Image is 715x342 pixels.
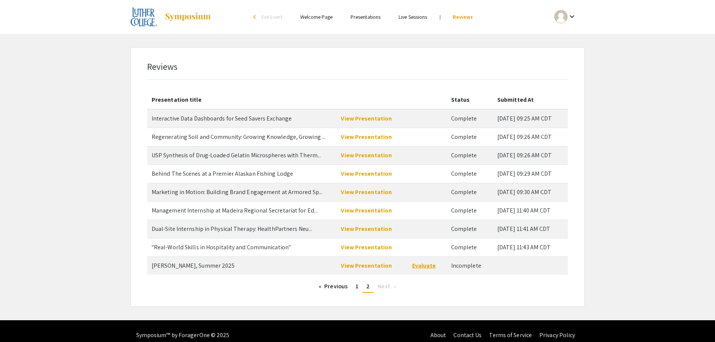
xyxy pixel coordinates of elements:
[447,109,493,128] td: Complete
[152,206,318,214] span: Management Internship at Madeira Regional Secretariat for Education School Budgeting Division&nbsp;
[493,220,568,238] td: [DATE] 11:41 AM CDT
[493,201,568,220] td: [DATE] 11:40 AM CDT
[447,146,493,164] td: Complete
[253,15,258,19] div: arrow_back_ios
[152,133,325,141] span: Regenerating Soil and Community: Growing Knowledge, Growing Networks, Growing Roots
[447,256,493,275] td: Incomplete
[351,14,381,20] a: Presentations
[447,201,493,220] td: Complete
[447,238,493,256] td: Complete
[412,262,436,270] a: Evaluate
[539,331,575,339] a: Privacy Policy
[152,225,312,233] span: Dual-Site Internship in Physical Therapy: HealthPartners Neuroscience Outpatient Rehab &amp; Regi...
[453,14,473,20] a: Reviews
[493,109,568,128] td: [DATE] 09:25 AM CDT
[147,91,337,109] th: Presentation title
[493,91,568,109] th: Submitted At
[315,281,351,292] a: Previous page
[567,12,577,21] mat-icon: Expand account dropdown
[341,206,392,214] a: View Presentation
[164,12,211,21] img: Symposium by ForagerOne
[493,238,568,256] td: [DATE] 11:43 AM CDT
[366,282,370,290] span: 2
[437,14,444,20] li: |
[341,133,392,141] a: View Presentation
[153,281,562,293] ul: Pagination
[447,128,493,146] td: Complete
[447,91,493,109] th: Status
[453,331,482,339] a: Contact Us
[152,170,293,178] span: Behind The Scenes at a Premier Alaskan Fishing Lodge
[341,151,392,159] a: View Presentation
[493,164,568,183] td: [DATE] 09:29 AM CDT
[493,183,568,201] td: [DATE] 09:30 AM CDT
[378,282,390,290] span: Next
[447,164,493,183] td: Complete
[341,262,392,270] a: View Presentation
[493,146,568,164] td: [DATE] 09:26 AM CDT
[262,14,282,20] span: Exit Event
[341,243,392,251] a: View Presentation
[546,8,584,25] button: Expand account dropdown
[493,128,568,146] td: [DATE] 09:26 AM CDT
[489,331,532,339] a: Terms of Service
[300,14,333,20] a: Welcome Page
[399,14,427,20] a: Live Sessions
[355,282,358,290] span: 1
[152,115,292,122] span: Interactive Data Dashboards for Seed Savers Exchange
[341,170,392,178] a: View Presentation
[341,225,392,233] a: View Presentation
[152,151,321,159] span: USP Synthesis of Drug-Loaded Gelatin Microspheres with Thermoresponsive Properties
[152,243,291,251] span: "Real-World Skills in Hospitality and Communication"
[341,115,392,122] a: View Presentation
[152,188,322,196] span: Marketing in Motion: Building Brand Engagement at Armored Sports LLC
[6,308,32,336] iframe: Chat
[131,8,157,26] img: 2025 Experiential Learning Showcase
[447,220,493,238] td: Complete
[152,262,235,270] span: Mansur Kasali, Summer 2025
[131,8,212,26] a: 2025 Experiential Learning Showcase
[431,331,446,339] a: About
[341,188,392,196] a: View Presentation
[447,183,493,201] td: Complete
[147,60,178,72] span: Reviews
